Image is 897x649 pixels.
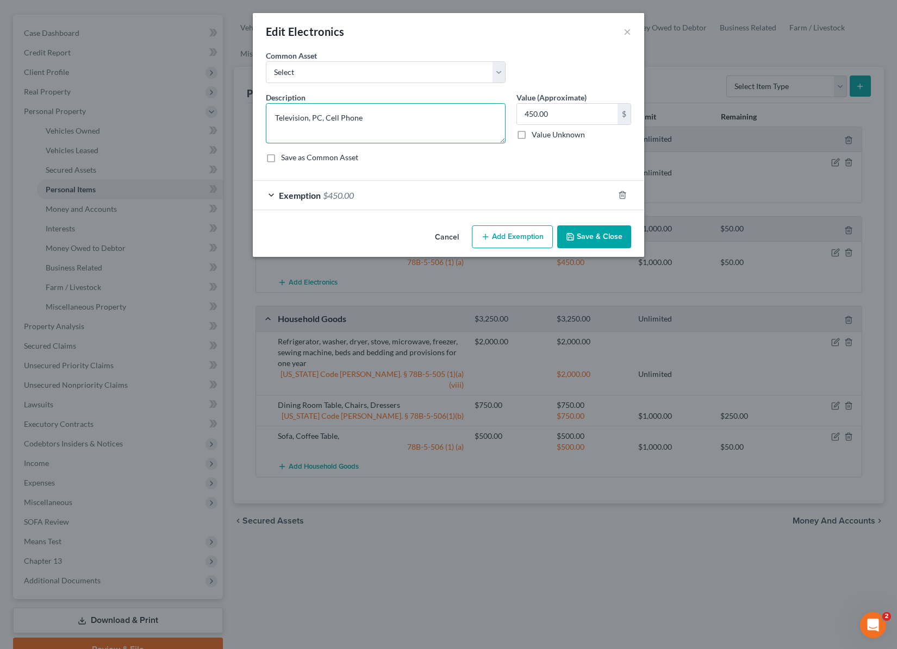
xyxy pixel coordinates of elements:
[557,225,631,248] button: Save & Close
[323,190,354,200] span: $450.00
[618,104,631,124] div: $
[266,93,306,102] span: Description
[882,612,891,621] span: 2
[266,50,317,61] label: Common Asset
[279,190,321,200] span: Exemption
[532,129,585,140] label: Value Unknown
[516,92,587,103] label: Value (Approximate)
[472,225,553,248] button: Add Exemption
[860,612,886,638] iframe: Intercom live chat
[266,24,344,39] div: Edit Electronics
[624,25,631,38] button: ×
[517,104,618,124] input: 0.00
[426,226,468,248] button: Cancel
[281,152,358,163] label: Save as Common Asset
